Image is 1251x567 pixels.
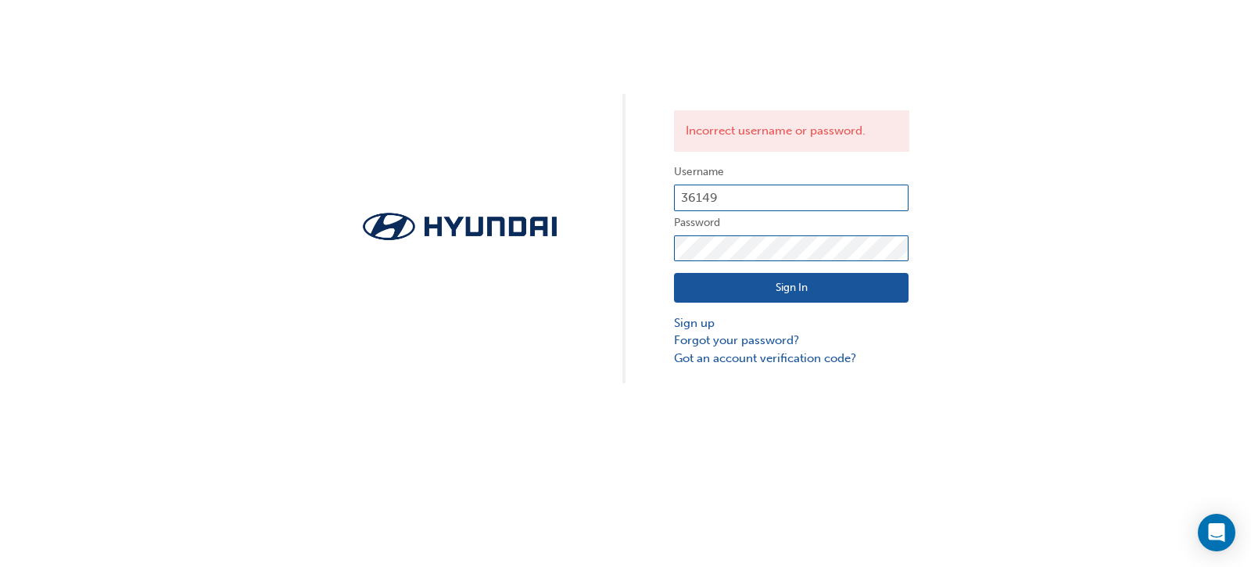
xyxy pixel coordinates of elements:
[342,208,577,245] img: Trak
[674,185,909,211] input: Username
[674,110,909,152] div: Incorrect username or password.
[674,350,909,368] a: Got an account verification code?
[674,332,909,350] a: Forgot your password?
[674,314,909,332] a: Sign up
[674,163,909,181] label: Username
[1198,514,1235,551] div: Open Intercom Messenger
[674,273,909,303] button: Sign In
[674,214,909,232] label: Password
